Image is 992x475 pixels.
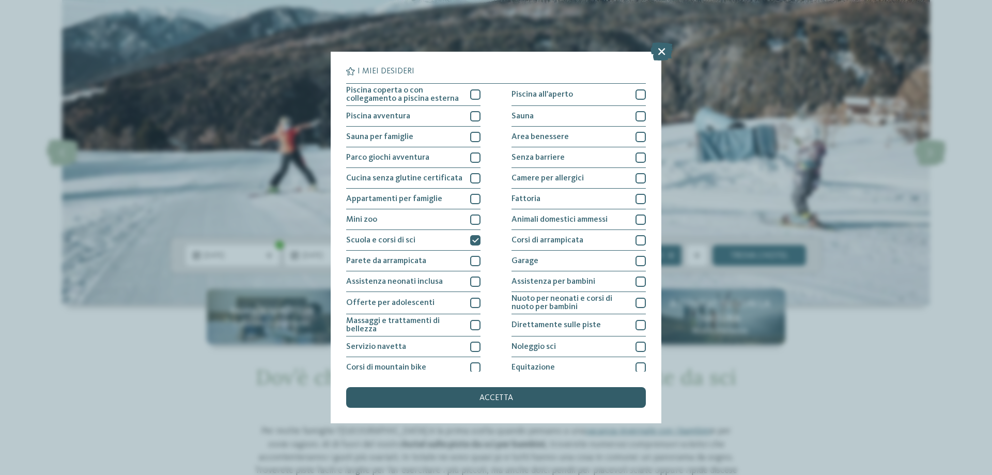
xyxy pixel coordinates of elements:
[346,317,462,333] span: Massaggi e trattamenti di bellezza
[512,321,601,329] span: Direttamente sulle piste
[346,278,443,286] span: Assistenza neonati inclusa
[346,174,462,182] span: Cucina senza glutine certificata
[346,299,435,307] span: Offerte per adolescenti
[346,216,377,224] span: Mini zoo
[346,257,426,265] span: Parete da arrampicata
[512,154,565,162] span: Senza barriere
[479,394,513,402] span: accetta
[346,112,410,120] span: Piscina avventura
[512,216,608,224] span: Animali domestici ammessi
[346,236,415,244] span: Scuola e corsi di sci
[512,174,584,182] span: Camere per allergici
[346,86,462,103] span: Piscina coperta o con collegamento a piscina esterna
[346,133,413,141] span: Sauna per famiglie
[346,195,442,203] span: Appartamenti per famiglie
[512,133,569,141] span: Area benessere
[512,295,628,311] span: Nuoto per neonati e corsi di nuoto per bambini
[346,363,426,372] span: Corsi di mountain bike
[512,257,538,265] span: Garage
[512,112,534,120] span: Sauna
[358,67,414,75] span: I miei desideri
[512,278,595,286] span: Assistenza per bambini
[512,195,540,203] span: Fattoria
[512,363,555,372] span: Equitazione
[346,154,429,162] span: Parco giochi avventura
[512,90,573,99] span: Piscina all'aperto
[346,343,406,351] span: Servizio navetta
[512,236,583,244] span: Corsi di arrampicata
[512,343,556,351] span: Noleggio sci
